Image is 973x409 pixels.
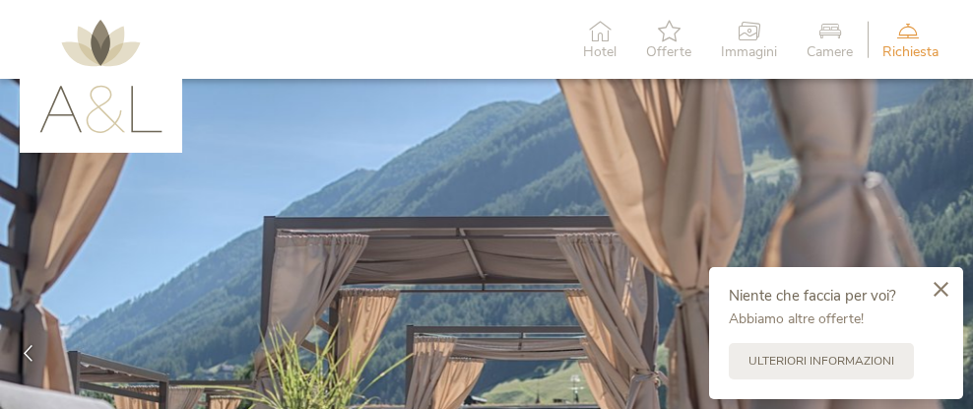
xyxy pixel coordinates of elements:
[807,45,853,59] span: Camere
[39,20,162,133] img: AMONTI & LUNARIS Wellnessresort
[882,45,939,59] span: Richiesta
[729,286,896,306] span: Niente che faccia per voi?
[729,343,914,379] a: Ulteriori informazioni
[646,45,691,59] span: Offerte
[729,309,864,328] span: Abbiamo altre offerte!
[748,353,894,370] span: Ulteriori informazioni
[583,45,616,59] span: Hotel
[721,45,777,59] span: Immagini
